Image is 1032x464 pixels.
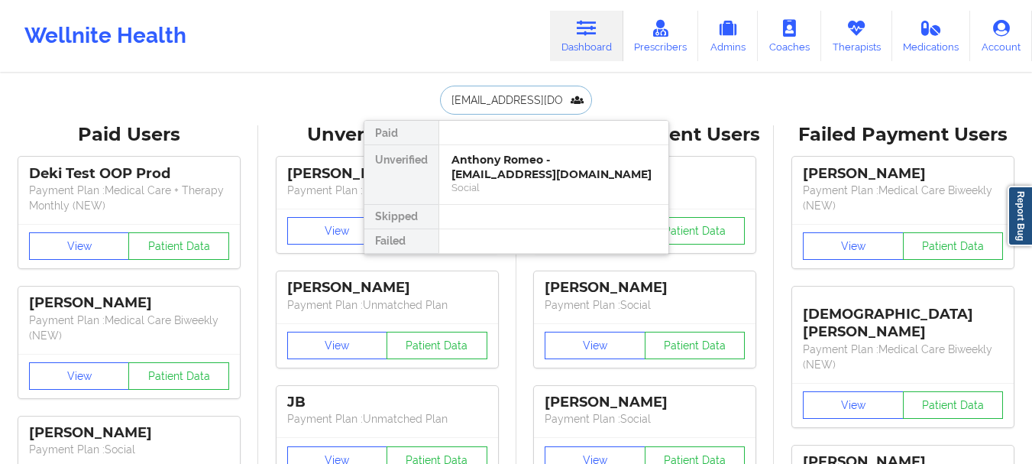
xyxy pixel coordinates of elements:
[645,217,746,245] button: Patient Data
[545,394,745,411] div: [PERSON_NAME]
[11,123,247,147] div: Paid Users
[364,205,438,229] div: Skipped
[623,11,699,61] a: Prescribers
[892,11,971,61] a: Medications
[545,411,745,427] p: Payment Plan : Social
[287,394,487,411] div: JB
[903,232,1004,260] button: Patient Data
[903,391,1004,419] button: Patient Data
[803,183,1003,213] p: Payment Plan : Medical Care Biweekly (NEW)
[29,165,229,183] div: Deki Test OOP Prod
[287,183,487,198] p: Payment Plan : Unmatched Plan
[29,294,229,312] div: [PERSON_NAME]
[29,424,229,442] div: [PERSON_NAME]
[545,279,745,297] div: [PERSON_NAME]
[550,11,623,61] a: Dashboard
[269,123,506,147] div: Unverified Users
[803,342,1003,372] p: Payment Plan : Medical Care Biweekly (NEW)
[287,411,487,427] p: Payment Plan : Unmatched Plan
[803,232,904,260] button: View
[29,362,130,390] button: View
[128,362,229,390] button: Patient Data
[970,11,1032,61] a: Account
[128,232,229,260] button: Patient Data
[364,229,438,254] div: Failed
[29,232,130,260] button: View
[287,279,487,297] div: [PERSON_NAME]
[287,297,487,313] p: Payment Plan : Unmatched Plan
[803,294,1003,341] div: [DEMOGRAPHIC_DATA][PERSON_NAME]
[364,121,438,145] div: Paid
[698,11,758,61] a: Admins
[545,297,745,313] p: Payment Plan : Social
[29,183,229,213] p: Payment Plan : Medical Care + Therapy Monthly (NEW)
[785,123,1021,147] div: Failed Payment Users
[364,145,438,205] div: Unverified
[803,165,1003,183] div: [PERSON_NAME]
[29,313,229,343] p: Payment Plan : Medical Care Biweekly (NEW)
[287,332,388,359] button: View
[545,332,645,359] button: View
[1008,186,1032,246] a: Report Bug
[387,332,487,359] button: Patient Data
[645,332,746,359] button: Patient Data
[451,153,656,181] div: Anthony Romeo - [EMAIL_ADDRESS][DOMAIN_NAME]
[758,11,821,61] a: Coaches
[29,442,229,457] p: Payment Plan : Social
[287,165,487,183] div: [PERSON_NAME]
[451,181,656,194] div: Social
[287,217,388,245] button: View
[803,391,904,419] button: View
[821,11,892,61] a: Therapists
